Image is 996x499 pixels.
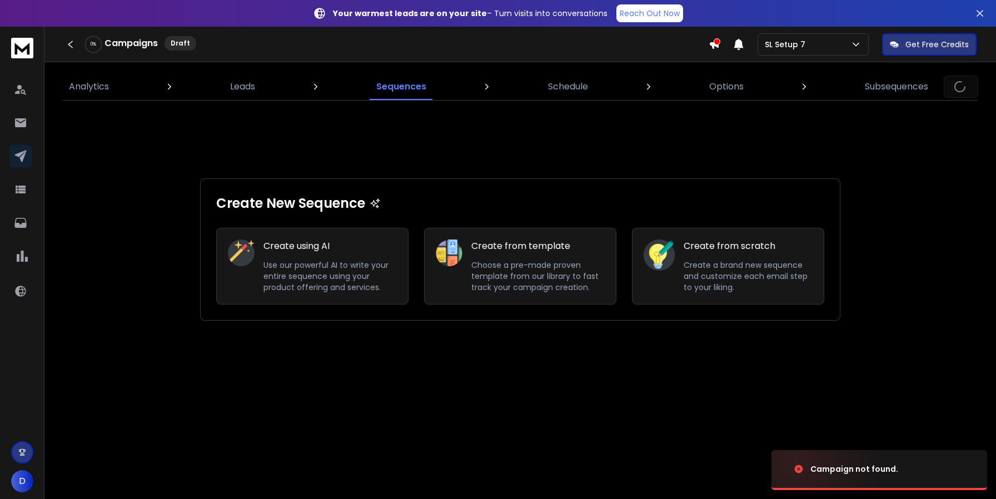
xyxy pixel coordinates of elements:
p: Leads [230,80,255,93]
a: Leads [223,73,262,100]
h1: Campaigns [104,37,158,50]
div: Draft [165,36,196,51]
a: Reach Out Now [616,4,683,22]
h1: Create from scratch [684,239,813,253]
p: Choose a pre-made proven template from our library to fast track your campaign creation. [471,260,605,293]
a: Sequences [370,73,433,100]
img: logo [11,38,33,58]
img: Create from scratch [644,239,675,271]
img: Create from template [436,239,462,266]
p: Options [709,80,744,93]
button: Get Free Credits [882,33,977,56]
p: Reach Out Now [620,8,680,19]
p: – Turn visits into conversations [333,8,607,19]
a: Subsequences [858,73,935,100]
h1: Create using AI [263,239,397,253]
h1: Create New Sequence [216,194,824,212]
a: Analytics [62,73,116,100]
div: Campaign not found. [810,463,898,475]
p: SL Setup 7 [765,39,810,50]
img: Create using AI [228,239,255,266]
img: image [771,439,883,499]
p: Analytics [69,80,109,93]
p: Subsequences [865,80,928,93]
p: Use our powerful AI to write your entire sequence using your product offering and services. [263,260,397,293]
p: Schedule [548,80,588,93]
button: D [11,470,33,492]
p: Sequences [376,80,426,93]
p: 0 % [91,41,96,48]
a: Options [703,73,750,100]
strong: Your warmest leads are on your site [333,8,487,19]
p: Create a brand new sequence and customize each email step to your liking. [684,260,813,293]
a: Schedule [541,73,595,100]
h1: Create from template [471,239,605,253]
p: Get Free Credits [905,39,969,50]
